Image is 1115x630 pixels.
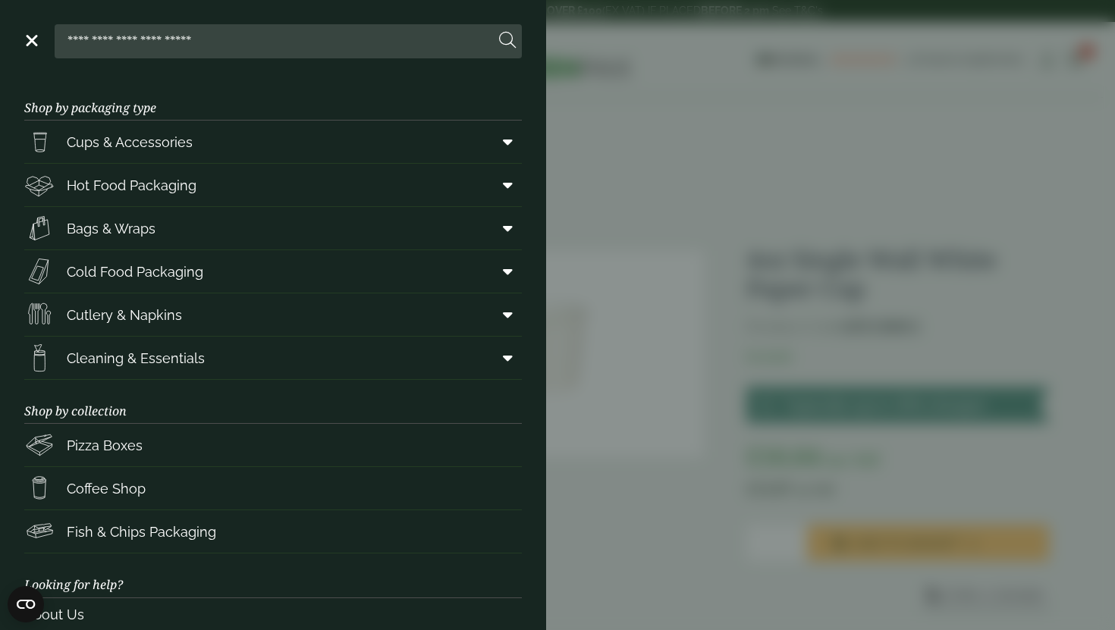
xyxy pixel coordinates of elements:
[24,553,522,597] h3: Looking for help?
[67,348,205,368] span: Cleaning & Essentials
[24,467,522,509] a: Coffee Shop
[24,337,522,379] a: Cleaning & Essentials
[24,170,55,200] img: Deli_box.svg
[67,478,146,499] span: Coffee Shop
[24,77,522,121] h3: Shop by packaging type
[24,424,522,466] a: Pizza Boxes
[24,164,522,206] a: Hot Food Packaging
[24,510,522,553] a: Fish & Chips Packaging
[24,380,522,424] h3: Shop by collection
[8,586,44,622] button: Open CMP widget
[24,127,55,157] img: PintNhalf_cup.svg
[24,343,55,373] img: open-wipe.svg
[24,299,55,330] img: Cutlery.svg
[67,132,193,152] span: Cups & Accessories
[67,522,216,542] span: Fish & Chips Packaging
[67,218,155,239] span: Bags & Wraps
[24,121,522,163] a: Cups & Accessories
[24,256,55,287] img: Sandwich_box.svg
[24,213,55,243] img: Paper_carriers.svg
[67,305,182,325] span: Cutlery & Napkins
[24,293,522,336] a: Cutlery & Napkins
[24,516,55,547] img: FishNchip_box.svg
[67,262,203,282] span: Cold Food Packaging
[67,435,143,456] span: Pizza Boxes
[24,207,522,249] a: Bags & Wraps
[67,175,196,196] span: Hot Food Packaging
[24,473,55,503] img: HotDrink_paperCup.svg
[24,250,522,293] a: Cold Food Packaging
[24,430,55,460] img: Pizza_boxes.svg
